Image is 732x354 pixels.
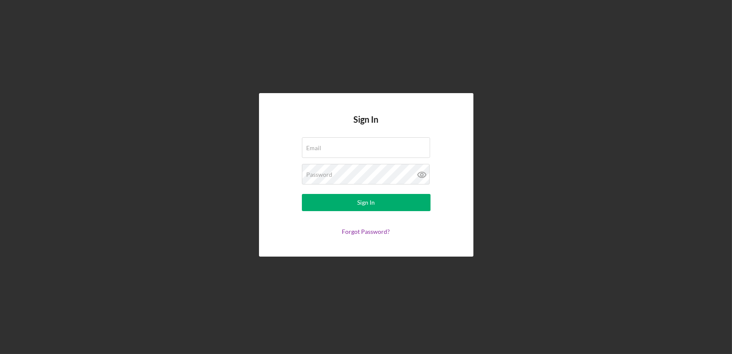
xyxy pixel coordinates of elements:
[357,194,375,211] div: Sign In
[342,228,390,235] a: Forgot Password?
[307,171,333,178] label: Password
[302,194,431,211] button: Sign In
[354,115,379,137] h4: Sign In
[307,145,322,151] label: Email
